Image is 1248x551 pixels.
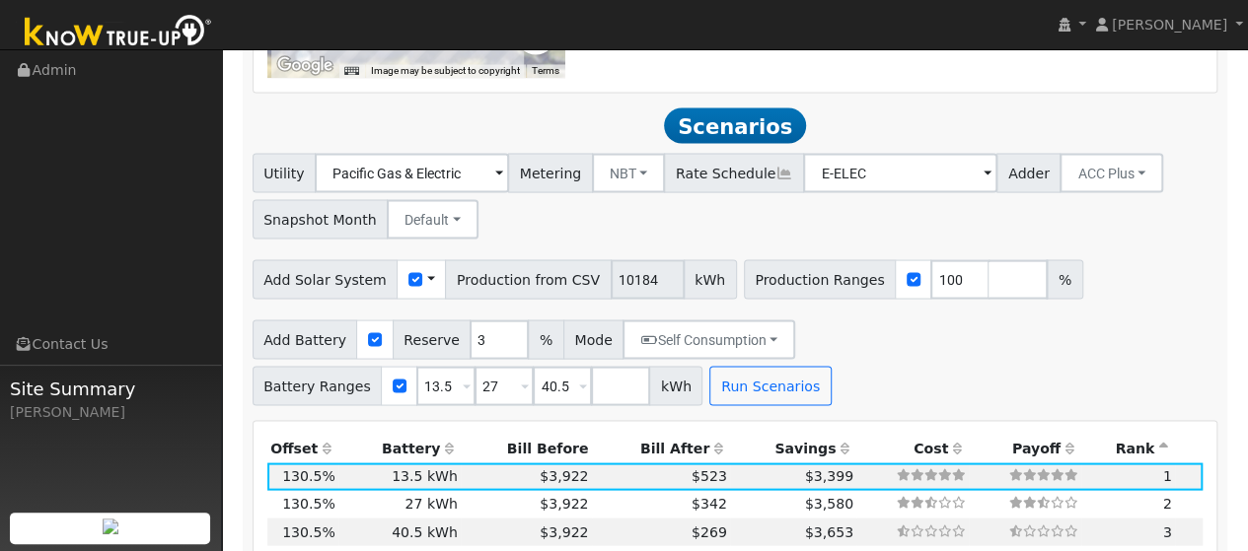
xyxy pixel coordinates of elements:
[282,467,335,483] span: 130.5%
[805,523,853,539] span: $3,653
[338,490,461,517] td: 27 kWh
[692,467,727,483] span: $523
[445,259,611,299] span: Production from CSV
[253,153,317,192] span: Utility
[253,259,399,299] span: Add Solar System
[592,435,730,462] th: Bill After
[338,435,461,462] th: Battery
[272,52,337,78] a: Open this area in Google Maps (opens a new window)
[744,259,896,299] span: Production Ranges
[592,153,666,192] button: NBT
[664,107,805,143] span: Scenarios
[805,467,853,483] span: $3,399
[103,518,118,534] img: retrieve
[253,366,383,405] span: Battery Ranges
[253,319,358,359] span: Add Battery
[664,153,804,192] span: Rate Schedule
[805,495,853,511] span: $3,580
[315,153,509,192] input: Select a Utility
[267,435,339,462] th: Offset
[692,523,727,539] span: $269
[684,259,737,299] span: kWh
[540,523,588,539] span: $3,922
[1060,153,1163,192] button: ACC Plus
[10,376,211,402] span: Site Summary
[692,495,727,511] span: $342
[803,153,997,192] input: Select a Rate Schedule
[461,435,592,462] th: Bill Before
[344,64,358,78] button: Keyboard shortcuts
[508,153,593,192] span: Metering
[282,495,335,511] span: 130.5%
[338,462,461,490] td: 13.5 kWh
[1115,440,1154,455] span: Rank
[649,366,702,405] span: kWh
[387,199,478,239] button: Default
[338,517,461,545] td: 40.5 kWh
[774,440,836,455] span: Savings
[1163,495,1172,511] span: 2
[15,11,222,55] img: Know True-Up
[1163,523,1172,539] span: 3
[1163,467,1172,483] span: 1
[253,199,389,239] span: Snapshot Month
[393,319,472,359] span: Reserve
[371,65,520,76] span: Image may be subject to copyright
[1112,17,1227,33] span: [PERSON_NAME]
[540,467,588,483] span: $3,922
[282,523,335,539] span: 130.5%
[1012,440,1061,455] span: Payoff
[563,319,624,359] span: Mode
[623,319,795,359] button: Self Consumption
[532,65,559,76] a: Terms (opens in new tab)
[10,402,211,423] div: [PERSON_NAME]
[528,319,563,359] span: %
[272,52,337,78] img: Google
[540,495,588,511] span: $3,922
[914,440,948,455] span: Cost
[996,153,1061,192] span: Adder
[1047,259,1082,299] span: %
[709,366,831,405] button: Run Scenarios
